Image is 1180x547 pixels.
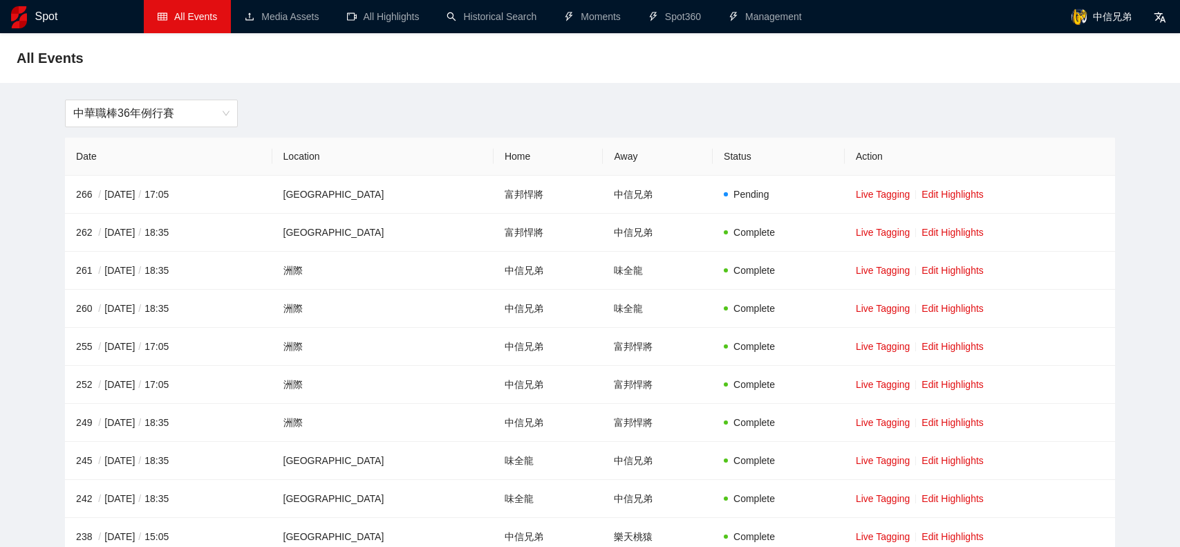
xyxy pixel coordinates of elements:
[135,227,144,238] span: /
[65,252,272,290] td: 261 [DATE] 18:35
[494,404,603,442] td: 中信兄弟
[272,176,494,214] td: [GEOGRAPHIC_DATA]
[603,176,713,214] td: 中信兄弟
[921,341,984,352] a: Edit Highlights
[494,176,603,214] td: 富邦悍將
[733,341,775,352] span: Complete
[733,227,775,238] span: Complete
[494,214,603,252] td: 富邦悍將
[135,493,144,504] span: /
[648,11,701,22] a: thunderboltSpot360
[95,341,104,352] span: /
[603,290,713,328] td: 味全龍
[845,138,1115,176] th: Action
[17,47,84,69] span: All Events
[347,11,420,22] a: video-cameraAll Highlights
[856,531,910,542] a: Live Tagging
[95,531,104,542] span: /
[158,12,167,21] span: table
[65,214,272,252] td: 262 [DATE] 18:35
[494,138,603,176] th: Home
[921,417,984,428] a: Edit Highlights
[733,265,775,276] span: Complete
[921,189,984,200] a: Edit Highlights
[135,531,144,542] span: /
[603,214,713,252] td: 中信兄弟
[135,455,144,466] span: /
[272,442,494,480] td: [GEOGRAPHIC_DATA]
[272,214,494,252] td: [GEOGRAPHIC_DATA]
[135,265,144,276] span: /
[494,442,603,480] td: 味全龍
[733,189,769,200] span: Pending
[494,290,603,328] td: 中信兄弟
[856,265,910,276] a: Live Tagging
[95,455,104,466] span: /
[95,303,104,314] span: /
[135,341,144,352] span: /
[135,189,144,200] span: /
[856,455,910,466] a: Live Tagging
[733,455,775,466] span: Complete
[856,227,910,238] a: Live Tagging
[603,138,713,176] th: Away
[729,11,802,22] a: thunderboltManagement
[65,328,272,366] td: 255 [DATE] 17:05
[603,328,713,366] td: 富邦悍將
[603,366,713,404] td: 富邦悍將
[174,11,217,22] span: All Events
[272,138,494,176] th: Location
[95,265,104,276] span: /
[95,227,104,238] span: /
[856,341,910,352] a: Live Tagging
[564,11,621,22] a: thunderboltMoments
[272,328,494,366] td: 洲際
[921,265,984,276] a: Edit Highlights
[603,442,713,480] td: 中信兄弟
[733,303,775,314] span: Complete
[65,404,272,442] td: 249 [DATE] 18:35
[921,379,984,390] a: Edit Highlights
[95,379,104,390] span: /
[135,379,144,390] span: /
[447,11,536,22] a: searchHistorical Search
[135,417,144,428] span: /
[494,328,603,366] td: 中信兄弟
[65,366,272,404] td: 252 [DATE] 17:05
[272,290,494,328] td: 洲際
[95,189,104,200] span: /
[856,303,910,314] a: Live Tagging
[65,138,272,176] th: Date
[921,455,984,466] a: Edit Highlights
[921,493,984,504] a: Edit Highlights
[733,493,775,504] span: Complete
[713,138,845,176] th: Status
[73,100,230,127] span: 中華職棒36年例行賽
[95,493,104,504] span: /
[65,442,272,480] td: 245 [DATE] 18:35
[921,303,984,314] a: Edit Highlights
[1071,8,1087,25] img: avatar
[11,6,27,28] img: logo
[603,480,713,518] td: 中信兄弟
[921,227,984,238] a: Edit Highlights
[272,404,494,442] td: 洲際
[733,417,775,428] span: Complete
[494,480,603,518] td: 味全龍
[135,303,144,314] span: /
[272,480,494,518] td: [GEOGRAPHIC_DATA]
[65,480,272,518] td: 242 [DATE] 18:35
[494,252,603,290] td: 中信兄弟
[733,531,775,542] span: Complete
[856,379,910,390] a: Live Tagging
[856,493,910,504] a: Live Tagging
[95,417,104,428] span: /
[856,417,910,428] a: Live Tagging
[856,189,910,200] a: Live Tagging
[245,11,319,22] a: uploadMedia Assets
[603,252,713,290] td: 味全龍
[65,176,272,214] td: 266 [DATE] 17:05
[494,366,603,404] td: 中信兄弟
[272,366,494,404] td: 洲際
[733,379,775,390] span: Complete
